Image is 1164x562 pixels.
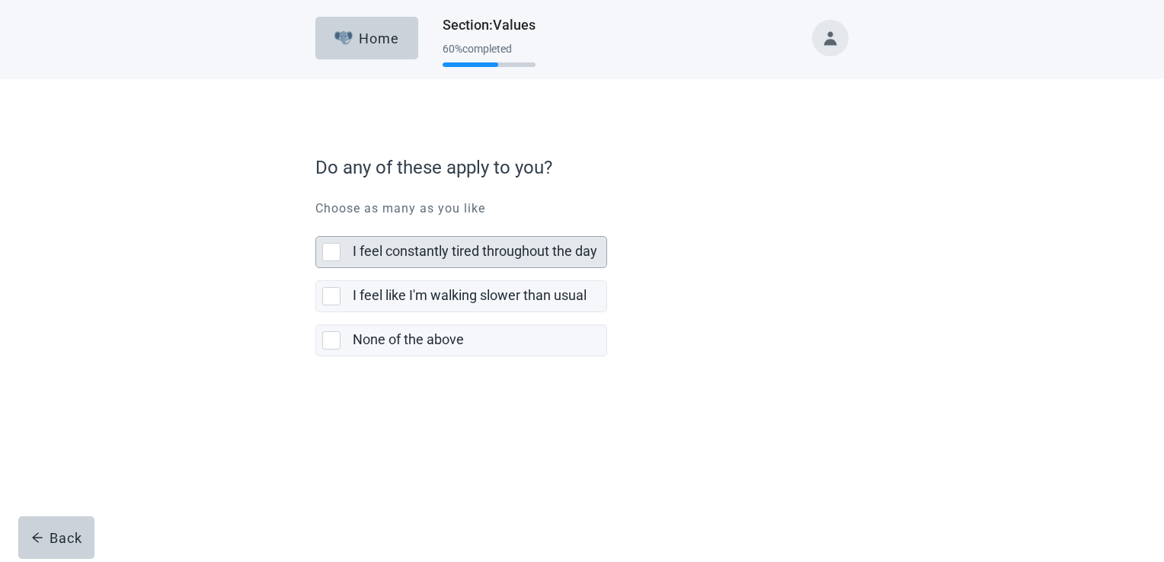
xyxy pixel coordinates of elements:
[353,331,464,347] label: None of the above
[443,14,536,36] h1: Section : Values
[31,530,82,545] div: Back
[315,236,607,268] div: I feel constantly tired throughout the day, checkbox, not selected
[443,43,536,55] div: 60 % completed
[334,30,400,46] div: Home
[443,37,536,74] div: Progress section
[315,200,849,218] p: Choose as many as you like
[31,532,43,544] span: arrow-left
[315,17,418,59] button: ElephantHome
[334,31,353,45] img: Elephant
[812,20,849,56] button: Toggle account menu
[315,154,841,181] label: Do any of these apply to you?
[353,243,597,259] label: I feel constantly tired throughout the day
[315,280,607,312] div: I feel like I'm walking slower than usual, checkbox, not selected
[353,287,587,303] label: I feel like I'm walking slower than usual
[18,516,94,559] button: arrow-leftBack
[315,324,607,356] div: None of the above, checkbox, not selected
